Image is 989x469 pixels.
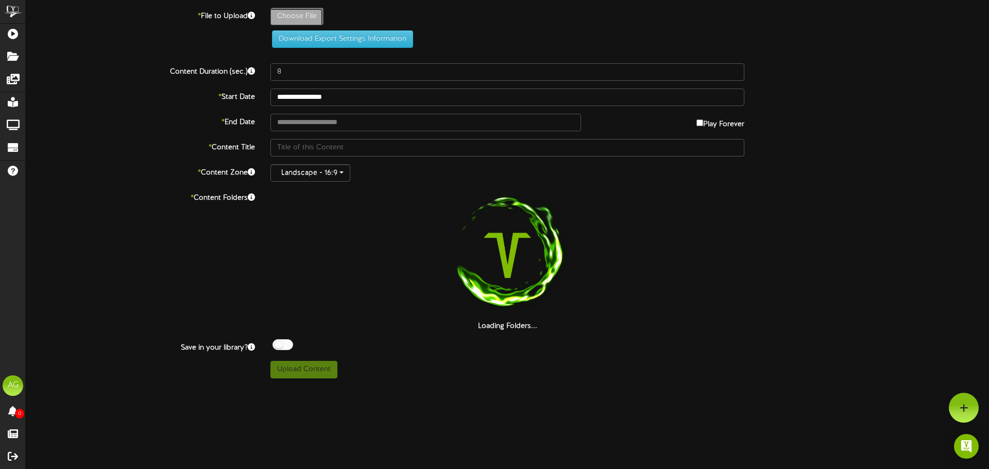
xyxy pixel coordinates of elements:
[18,164,263,178] label: Content Zone
[18,339,263,353] label: Save in your library?
[267,35,413,43] a: Download Export Settings Information
[270,361,337,378] button: Upload Content
[18,189,263,203] label: Content Folders
[478,322,537,330] strong: Loading Folders...
[270,164,350,182] button: Landscape - 16:9
[954,434,979,459] div: Open Intercom Messenger
[270,139,744,157] input: Title of this Content
[272,30,413,48] button: Download Export Settings Information
[696,114,744,130] label: Play Forever
[18,8,263,22] label: File to Upload
[441,189,573,321] img: loading-spinner-1.png
[15,409,24,419] span: 0
[18,114,263,128] label: End Date
[18,63,263,77] label: Content Duration (sec.)
[18,139,263,153] label: Content Title
[696,119,703,126] input: Play Forever
[18,89,263,102] label: Start Date
[3,375,23,396] div: AG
